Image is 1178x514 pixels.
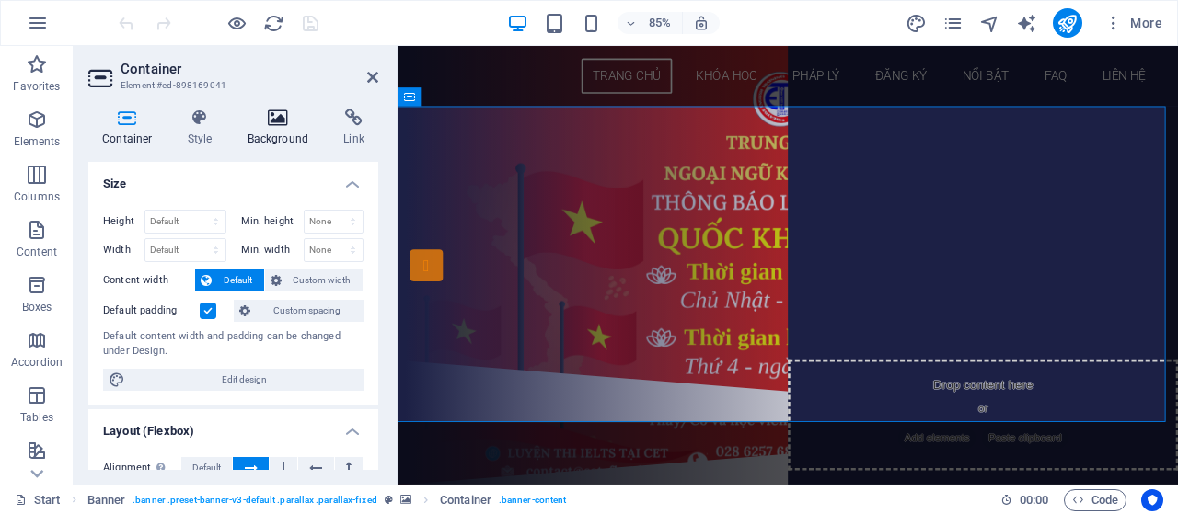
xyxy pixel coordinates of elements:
p: Elements [14,134,61,149]
button: Custom spacing [234,300,364,322]
button: Custom width [265,269,364,291]
span: Edit design [131,369,358,391]
span: Custom spacing [256,300,358,322]
button: reload [262,12,284,34]
button: More [1097,8,1170,38]
button: Default [181,457,232,479]
span: Default [192,457,221,479]
h3: Element #ed-898169041 [121,77,341,94]
span: 00 00 [1020,489,1048,511]
button: Edit design [103,369,364,391]
button: navigator [979,12,1001,34]
label: Content width [103,269,195,291]
label: Alignment [103,457,181,479]
i: This element is a customizable preset [385,495,393,505]
button: Click here to leave preview mode and continue editing [225,12,248,34]
a: Click to cancel selection. Double-click to open Pages [15,489,61,511]
i: Navigator [979,13,1000,34]
i: Pages (Ctrl+Alt+S) [942,13,964,34]
button: publish [1053,8,1082,38]
i: This element contains a background [400,495,411,505]
button: Default [195,269,264,291]
h6: 85% [645,12,675,34]
span: Default [217,269,259,291]
label: Width [103,245,144,255]
h4: Size [88,162,378,195]
h4: Style [174,109,234,147]
button: 85% [618,12,683,34]
h4: Background [234,109,330,147]
button: design [906,12,928,34]
label: Default padding [103,300,200,322]
p: Accordion [11,355,63,370]
i: Reload page [263,13,284,34]
span: : [1033,493,1035,507]
button: pages [942,12,964,34]
p: Boxes [22,300,52,314]
span: . banner .preset-banner-v3-default .parallax .parallax-fixed [133,489,376,511]
p: Tables [20,410,53,425]
div: Default content width and padding can be changed under Design. [103,329,364,360]
i: On resize automatically adjust zoom level to fit chosen device. [693,15,710,31]
button: text_generator [1016,12,1038,34]
i: Design (Ctrl+Alt+Y) [906,13,927,34]
label: Min. width [241,245,304,255]
h6: Session time [1000,489,1049,511]
i: Publish [1057,13,1078,34]
span: . banner-content [499,489,566,511]
span: Custom width [287,269,358,291]
p: Favorites [13,79,60,94]
label: Min. height [241,216,304,226]
h2: Container [121,61,378,77]
button: Usercentrics [1141,489,1163,511]
span: Click to select. Double-click to edit [87,489,126,511]
span: Click to select. Double-click to edit [440,489,491,511]
p: Columns [14,189,60,204]
nav: breadcrumb [87,489,567,511]
button: Code [1064,489,1126,511]
span: More [1104,14,1162,32]
span: Code [1072,489,1118,511]
h4: Link [329,109,378,147]
h4: Container [88,109,174,147]
p: Content [17,245,57,259]
h4: Layout (Flexbox) [88,409,378,442]
label: Height [103,216,144,226]
i: AI Writer [1016,13,1037,34]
